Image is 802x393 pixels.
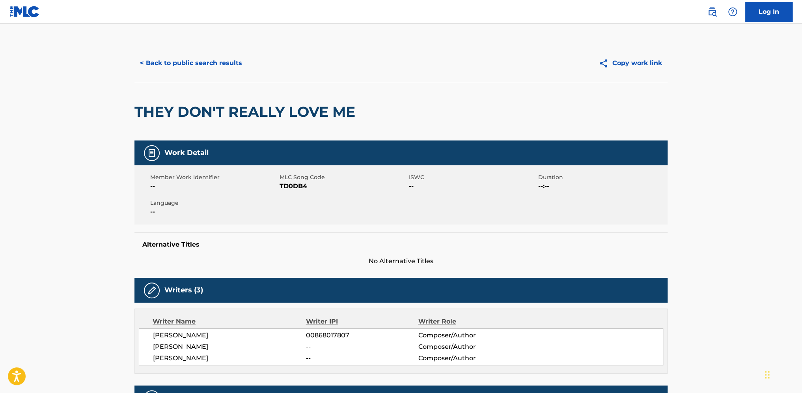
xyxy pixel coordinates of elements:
span: -- [150,182,278,191]
span: 00868017807 [306,331,418,340]
div: Writer Name [153,317,306,326]
h5: Work Detail [164,148,209,157]
span: --:-- [538,182,666,191]
div: Drag [765,363,770,387]
span: [PERSON_NAME] [153,342,306,352]
div: Writer IPI [306,317,418,326]
a: Log In [745,2,793,22]
img: help [728,7,737,17]
span: -- [409,182,536,191]
span: ISWC [409,173,536,182]
span: [PERSON_NAME] [153,331,306,340]
img: search [707,7,717,17]
span: TD0DB4 [280,182,407,191]
span: -- [150,207,278,217]
h5: Writers (3) [164,286,203,295]
div: Help [725,4,740,20]
span: Composer/Author [418,354,520,363]
h2: THEY DON'T REALLY LOVE ME [134,103,359,121]
img: Copy work link [599,58,612,68]
span: Composer/Author [418,331,520,340]
span: Duration [538,173,666,182]
button: < Back to public search results [134,53,248,73]
iframe: Chat Widget [763,355,802,393]
span: No Alternative Titles [134,256,668,266]
a: Public Search [704,4,720,20]
span: Member Work Identifier [150,173,278,182]
span: Composer/Author [418,342,520,352]
h5: Alternative Titles [142,241,660,249]
span: Language [150,199,278,207]
img: Work Detail [147,148,157,158]
div: Writer Role [418,317,520,326]
img: MLC Logo [9,6,40,17]
span: -- [306,354,418,363]
span: MLC Song Code [280,173,407,182]
span: [PERSON_NAME] [153,354,306,363]
button: Copy work link [593,53,668,73]
img: Writers [147,286,157,295]
span: -- [306,342,418,352]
